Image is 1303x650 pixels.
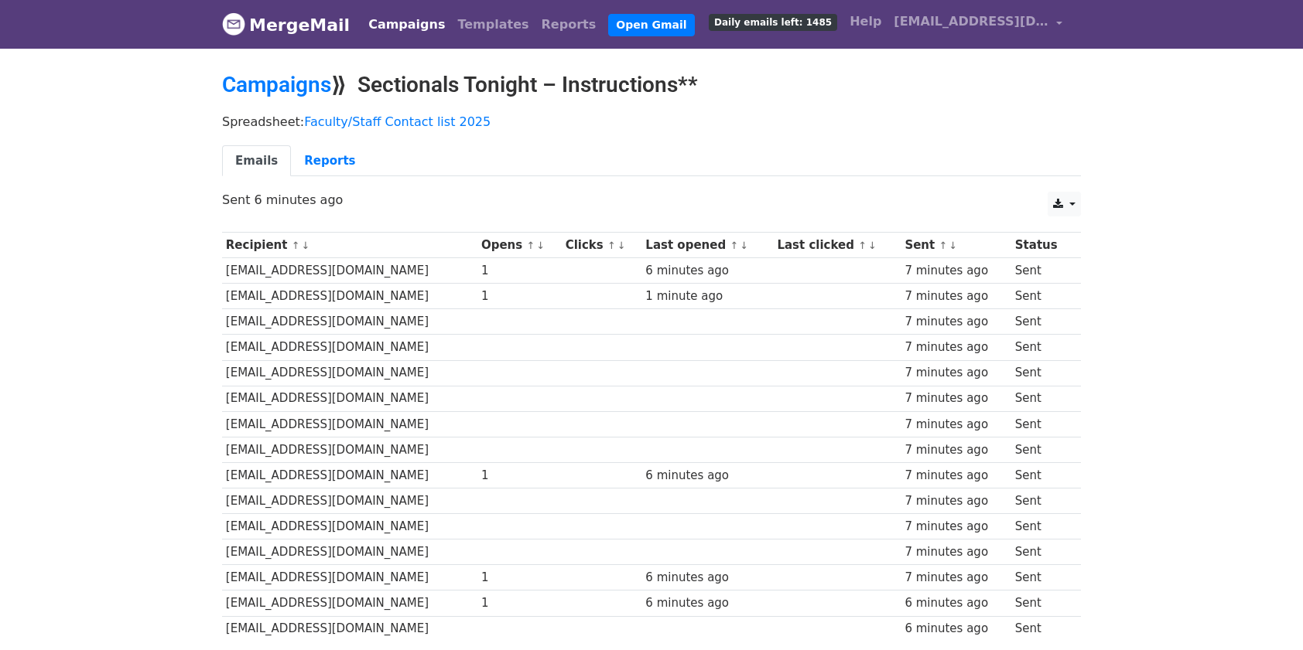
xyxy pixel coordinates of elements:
td: Sent [1011,284,1072,309]
td: Sent [1011,437,1072,462]
a: Emails [222,145,291,177]
a: Reports [535,9,603,40]
a: [EMAIL_ADDRESS][DOMAIN_NAME] [887,6,1069,43]
span: Daily emails left: 1485 [709,14,837,31]
th: Sent [901,233,1011,258]
td: [EMAIL_ADDRESS][DOMAIN_NAME] [222,616,477,641]
p: Spreadsheet: [222,114,1081,130]
td: [EMAIL_ADDRESS][DOMAIN_NAME] [222,539,477,565]
div: 7 minutes ago [905,492,1007,510]
div: 7 minutes ago [905,390,1007,407]
div: 7 minutes ago [905,441,1007,459]
a: ↑ [858,240,867,251]
td: Sent [1011,488,1072,514]
p: Sent 6 minutes ago [222,192,1081,208]
td: [EMAIL_ADDRESS][DOMAIN_NAME] [222,488,477,514]
div: 7 minutes ago [905,518,1007,536]
a: Faculty/Staff Contact list 2025 [304,114,491,129]
td: Sent [1011,514,1072,539]
a: ↓ [301,240,310,251]
th: Last opened [642,233,774,258]
th: Opens [477,233,562,258]
img: MergeMail logo [222,12,245,36]
td: Sent [1011,258,1072,284]
a: ↑ [730,240,738,251]
th: Last clicked [774,233,901,258]
td: [EMAIL_ADDRESS][DOMAIN_NAME] [222,565,477,590]
div: 7 minutes ago [905,543,1007,561]
td: Sent [1011,539,1072,565]
a: ↓ [536,240,545,251]
div: 7 minutes ago [905,364,1007,382]
div: 7 minutes ago [905,339,1007,356]
td: Sent [1011,565,1072,590]
td: Sent [1011,386,1072,411]
div: 7 minutes ago [905,313,1007,331]
h2: ⟫ Sectionals Tonight – Instructions** [222,72,1081,98]
th: Status [1011,233,1072,258]
td: Sent [1011,590,1072,616]
td: [EMAIL_ADDRESS][DOMAIN_NAME] [222,590,477,616]
div: 6 minutes ago [645,262,770,280]
a: Reports [291,145,368,177]
td: [EMAIL_ADDRESS][DOMAIN_NAME] [222,514,477,539]
td: [EMAIL_ADDRESS][DOMAIN_NAME] [222,386,477,411]
a: Open Gmail [608,14,694,36]
td: Sent [1011,360,1072,386]
div: 1 [481,569,558,587]
div: 7 minutes ago [905,569,1007,587]
td: [EMAIL_ADDRESS][DOMAIN_NAME] [222,360,477,386]
a: Campaigns [362,9,451,40]
a: ↑ [607,240,616,251]
div: 1 [481,594,558,612]
div: 1 [481,288,558,305]
div: 7 minutes ago [905,416,1007,434]
td: Sent [1011,411,1072,437]
td: [EMAIL_ADDRESS][DOMAIN_NAME] [222,284,477,309]
td: [EMAIL_ADDRESS][DOMAIN_NAME] [222,309,477,335]
div: 6 minutes ago [905,594,1007,612]
td: [EMAIL_ADDRESS][DOMAIN_NAME] [222,411,477,437]
a: ↓ [949,240,957,251]
td: Sent [1011,335,1072,360]
div: 1 [481,467,558,485]
a: Daily emails left: 1485 [703,6,843,37]
a: ↓ [740,240,748,251]
a: ↑ [939,240,947,251]
th: Recipient [222,233,477,258]
a: ↓ [617,240,626,251]
a: MergeMail [222,9,350,41]
div: 7 minutes ago [905,467,1007,485]
th: Clicks [562,233,642,258]
td: [EMAIL_ADDRESS][DOMAIN_NAME] [222,462,477,488]
a: ↑ [292,240,300,251]
div: 1 [481,262,558,280]
div: 7 minutes ago [905,262,1007,280]
td: Sent [1011,462,1072,488]
div: 6 minutes ago [645,467,770,485]
a: Campaigns [222,72,331,97]
span: [EMAIL_ADDRESS][DOMAIN_NAME] [894,12,1048,31]
td: [EMAIL_ADDRESS][DOMAIN_NAME] [222,335,477,360]
div: 7 minutes ago [905,288,1007,305]
div: 6 minutes ago [905,620,1007,638]
a: ↑ [526,240,535,251]
a: Templates [451,9,535,40]
td: [EMAIL_ADDRESS][DOMAIN_NAME] [222,437,477,462]
td: Sent [1011,309,1072,335]
div: 1 minute ago [645,288,770,305]
div: 6 minutes ago [645,594,770,612]
td: [EMAIL_ADDRESS][DOMAIN_NAME] [222,258,477,284]
a: Help [843,6,887,37]
div: 6 minutes ago [645,569,770,587]
a: ↓ [868,240,877,251]
td: Sent [1011,616,1072,641]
